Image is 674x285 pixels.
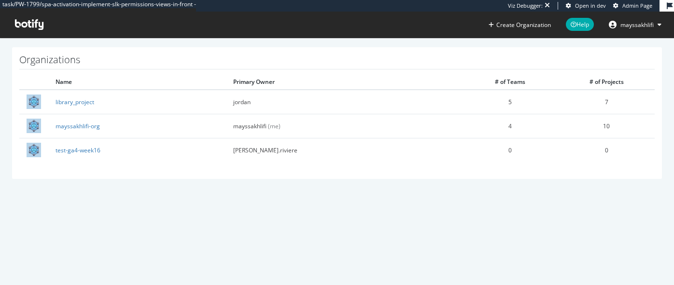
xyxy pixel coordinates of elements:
button: mayssakhlifi [601,17,669,32]
a: Open in dev [566,2,606,10]
a: Admin Page [613,2,652,10]
span: mayssakhlifi [620,21,654,29]
span: Open in dev [575,2,606,9]
div: Viz Debugger: [508,2,543,10]
span: Admin Page [622,2,652,9]
span: Help [566,18,594,31]
button: Create Organization [488,20,551,29]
